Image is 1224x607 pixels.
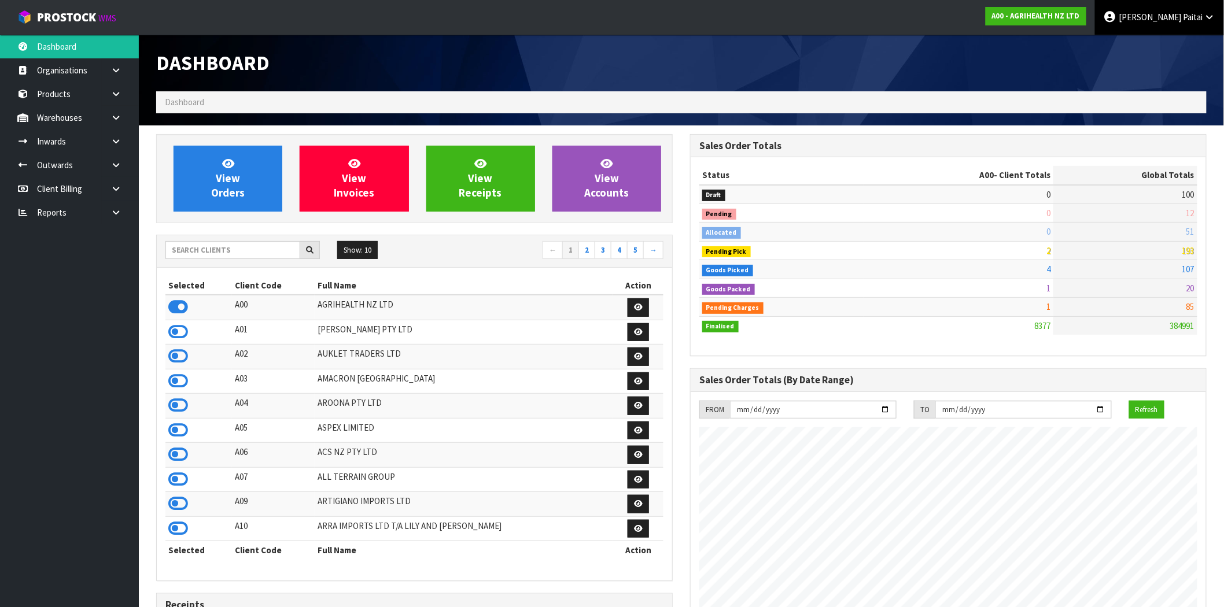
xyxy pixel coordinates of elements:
span: 20 [1186,283,1194,294]
span: View Accounts [584,157,629,200]
td: AGRIHEALTH NZ LTD [315,295,613,320]
span: 107 [1182,264,1194,275]
span: View Invoices [334,157,374,200]
th: Client Code [232,541,315,560]
span: Dashboard [165,97,204,108]
span: View Orders [211,157,245,200]
span: 1 [1046,301,1050,312]
nav: Page navigation [423,241,663,261]
td: A05 [232,418,315,443]
span: 51 [1186,226,1194,237]
span: ProStock [37,10,96,25]
span: [PERSON_NAME] [1119,12,1181,23]
td: A04 [232,394,315,419]
a: 1 [562,241,579,260]
a: 2 [578,241,595,260]
a: ← [543,241,563,260]
button: Show: 10 [337,241,378,260]
img: cube-alt.png [17,10,32,24]
span: Draft [702,190,725,201]
td: A09 [232,492,315,517]
span: 2 [1046,245,1050,256]
span: Paitai [1183,12,1203,23]
td: A06 [232,443,315,468]
span: 0 [1046,226,1050,237]
span: 4 [1046,264,1050,275]
input: Search clients [165,241,300,259]
th: Global Totals [1053,166,1197,184]
td: ARTIGIANO IMPORTS LTD [315,492,613,517]
a: ViewReceipts [426,146,535,212]
td: AUKLET TRADERS LTD [315,345,613,369]
button: Refresh [1129,401,1164,419]
span: 8377 [1034,320,1050,331]
h3: Sales Order Totals (By Date Range) [699,375,1197,386]
td: A03 [232,369,315,394]
a: ViewOrders [174,146,282,212]
span: A00 [979,169,994,180]
th: Action [613,541,663,560]
span: 384991 [1170,320,1194,331]
td: A10 [232,516,315,541]
span: 193 [1182,245,1194,256]
span: 0 [1046,208,1050,219]
a: → [643,241,663,260]
td: A02 [232,345,315,369]
td: ALL TERRAIN GROUP [315,467,613,492]
span: 1 [1046,283,1050,294]
th: Status [699,166,864,184]
span: Pending Pick [702,246,751,258]
td: A01 [232,320,315,345]
span: Dashboard [156,50,270,75]
td: ARRA IMPORTS LTD T/A LILY AND [PERSON_NAME] [315,516,613,541]
a: 5 [627,241,644,260]
span: Pending [702,209,736,220]
th: Selected [165,541,232,560]
th: Action [613,276,663,295]
span: 100 [1182,189,1194,200]
h3: Sales Order Totals [699,140,1197,151]
td: AROONA PTY LTD [315,394,613,419]
td: ASPEX LIMITED [315,418,613,443]
span: Goods Packed [702,284,755,295]
div: FROM [699,401,730,419]
span: View Receipts [459,157,502,200]
div: TO [914,401,935,419]
span: 85 [1186,301,1194,312]
a: ViewInvoices [300,146,408,212]
span: 12 [1186,208,1194,219]
th: Selected [165,276,232,295]
th: Client Code [232,276,315,295]
span: Goods Picked [702,265,753,276]
th: Full Name [315,276,613,295]
a: 3 [595,241,611,260]
th: Full Name [315,541,613,560]
a: ViewAccounts [552,146,661,212]
td: A00 [232,295,315,320]
small: WMS [98,13,116,24]
span: 0 [1046,189,1050,200]
a: A00 - AGRIHEALTH NZ LTD [986,7,1086,25]
th: - Client Totals [864,166,1054,184]
td: A07 [232,467,315,492]
strong: A00 - AGRIHEALTH NZ LTD [992,11,1080,21]
td: ACS NZ PTY LTD [315,443,613,468]
span: Finalised [702,321,739,332]
td: AMACRON [GEOGRAPHIC_DATA] [315,369,613,394]
span: Pending Charges [702,302,764,314]
td: [PERSON_NAME] PTY LTD [315,320,613,345]
a: 4 [611,241,628,260]
span: Allocated [702,227,741,239]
